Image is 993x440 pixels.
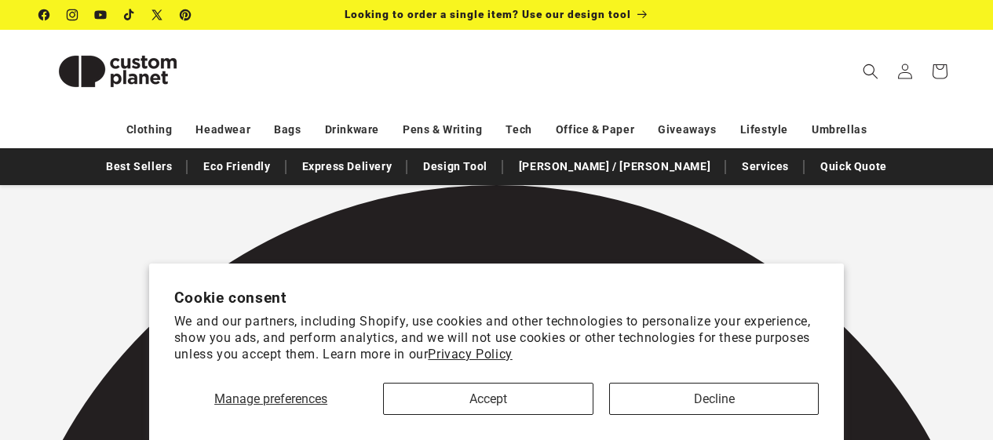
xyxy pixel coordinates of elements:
a: Pens & Writing [403,116,482,144]
a: Drinkware [325,116,379,144]
a: Lifestyle [740,116,788,144]
a: Privacy Policy [428,347,512,362]
button: Decline [609,383,819,415]
a: Umbrellas [812,116,867,144]
span: Manage preferences [214,391,327,406]
button: Accept [383,383,593,415]
button: Manage preferences [174,383,368,415]
a: Custom Planet [34,30,203,112]
a: Headwear [195,116,250,144]
a: Eco Friendly [195,153,278,180]
a: Express Delivery [294,153,400,180]
span: Looking to order a single item? Use our design tool [345,8,631,20]
a: [PERSON_NAME] / [PERSON_NAME] [511,153,718,180]
a: Clothing [126,116,173,144]
a: Design Tool [415,153,495,180]
p: We and our partners, including Shopify, use cookies and other technologies to personalize your ex... [174,314,820,362]
h2: Cookie consent [174,289,820,307]
a: Best Sellers [98,153,180,180]
a: Bags [274,116,301,144]
a: Tech [506,116,531,144]
summary: Search [853,54,888,89]
a: Quick Quote [812,153,895,180]
img: Custom Planet [39,36,196,107]
iframe: Chat Widget [915,365,993,440]
a: Giveaways [658,116,716,144]
a: Services [734,153,797,180]
a: Office & Paper [556,116,634,144]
